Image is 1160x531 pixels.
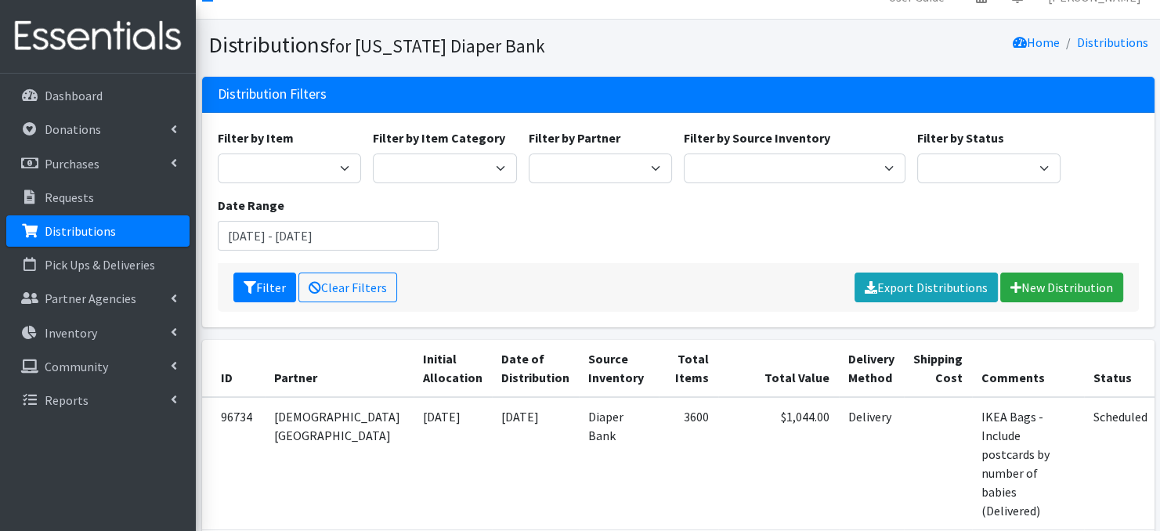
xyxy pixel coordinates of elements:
td: [DATE] [492,397,579,530]
a: Inventory [6,317,190,349]
a: Distributions [1077,34,1148,50]
p: Donations [45,121,101,137]
a: Partner Agencies [6,283,190,314]
td: Scheduled [1084,397,1157,530]
a: Export Distributions [855,273,998,302]
a: Reports [6,385,190,416]
th: Delivery Method [839,340,904,397]
th: Total Value [718,340,839,397]
th: Shipping Cost [904,340,972,397]
td: Diaper Bank [579,397,659,530]
a: Donations [6,114,190,145]
h1: Distributions [208,31,673,59]
th: Comments [972,340,1084,397]
label: Filter by Status [917,128,1004,147]
p: Inventory [45,325,97,341]
td: [DATE] [414,397,492,530]
a: Distributions [6,215,190,247]
td: 96734 [202,397,265,530]
input: January 1, 2011 - December 31, 2011 [218,221,439,251]
p: Reports [45,392,89,408]
th: ID [202,340,265,397]
label: Filter by Partner [529,128,620,147]
a: Community [6,351,190,382]
td: Delivery [839,397,904,530]
p: Distributions [45,223,116,239]
p: Community [45,359,108,374]
label: Date Range [218,196,284,215]
a: Purchases [6,148,190,179]
small: for [US_STATE] Diaper Bank [329,34,545,57]
p: Pick Ups & Deliveries [45,257,155,273]
h3: Distribution Filters [218,86,327,103]
a: Requests [6,182,190,213]
label: Filter by Item [218,128,294,147]
a: Home [1013,34,1060,50]
p: Partner Agencies [45,291,136,306]
img: HumanEssentials [6,10,190,63]
th: Initial Allocation [414,340,492,397]
label: Filter by Source Inventory [684,128,830,147]
a: Pick Ups & Deliveries [6,249,190,280]
a: New Distribution [1000,273,1123,302]
p: Purchases [45,156,99,172]
th: Source Inventory [579,340,659,397]
td: IKEA Bags - Include postcards by number of babies (Delivered) [972,397,1084,530]
a: Clear Filters [298,273,397,302]
button: Filter [233,273,296,302]
p: Dashboard [45,88,103,103]
th: Status [1084,340,1157,397]
th: Total Items [659,340,718,397]
td: 3600 [659,397,718,530]
th: Date of Distribution [492,340,579,397]
a: Dashboard [6,80,190,111]
p: Requests [45,190,94,205]
th: Partner [265,340,414,397]
td: [DEMOGRAPHIC_DATA][GEOGRAPHIC_DATA] [265,397,414,530]
td: $1,044.00 [718,397,839,530]
label: Filter by Item Category [373,128,505,147]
